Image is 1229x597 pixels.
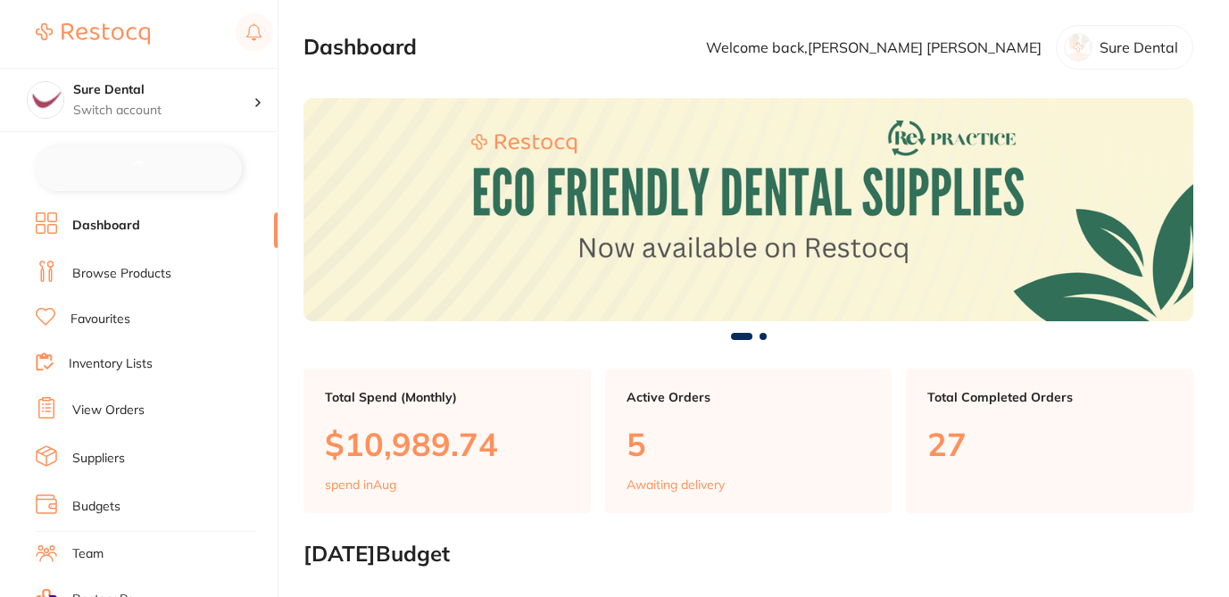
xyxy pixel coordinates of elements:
p: Switch account [73,102,253,120]
img: Dashboard [303,98,1193,320]
a: Total Completed Orders27 [906,369,1193,513]
a: Budgets [72,498,120,516]
a: Total Spend (Monthly)$10,989.74spend inAug [303,369,591,513]
a: Team [72,545,104,563]
a: Restocq Logo [36,13,150,54]
img: Sure Dental [28,82,63,118]
a: Dashboard [72,217,140,235]
p: Total Spend (Monthly) [325,390,569,404]
p: 5 [627,426,871,462]
p: Welcome back, [PERSON_NAME] [PERSON_NAME] [706,39,1042,55]
p: 27 [927,426,1172,462]
h2: Dashboard [303,35,417,60]
p: Awaiting delivery [627,477,725,492]
a: Active Orders5Awaiting delivery [605,369,893,513]
a: Inventory Lists [69,355,153,373]
p: Total Completed Orders [927,390,1172,404]
h2: [DATE] Budget [303,542,1193,567]
a: Browse Products [72,265,171,283]
h4: Sure Dental [73,81,253,99]
a: Favourites [71,311,130,328]
a: View Orders [72,402,145,419]
p: $10,989.74 [325,426,569,462]
p: Sure Dental [1100,39,1178,55]
p: Active Orders [627,390,871,404]
p: spend in Aug [325,477,396,492]
img: Restocq Logo [36,23,150,45]
a: Suppliers [72,450,125,468]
